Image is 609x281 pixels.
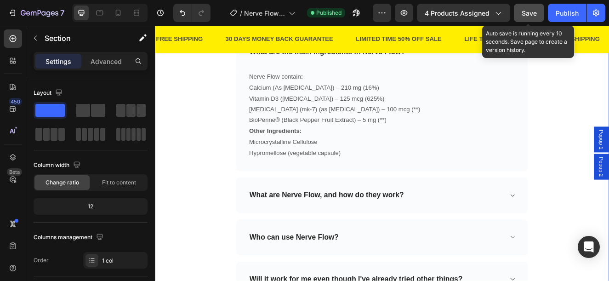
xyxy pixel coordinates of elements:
span: Popup 2 [538,160,547,184]
span: Popup 1 [538,126,547,150]
p: Microcrystalline Cellulose [114,135,437,149]
div: Rich Text Editor. Editing area: main [114,55,438,162]
p: What are Nerve Flow, and how do they work? [115,201,302,212]
div: Column width [34,159,82,172]
div: Publish [556,8,579,18]
button: 7 [4,4,68,22]
div: Layout [34,87,64,99]
p: Hypromellose (vegetable capsule) [114,149,437,162]
button: 4 products assigned [417,4,510,22]
span: / [240,8,242,18]
span: Save [522,9,537,17]
span: 4 products assigned [425,8,489,18]
div: Columns management [34,231,105,244]
div: Order [34,256,49,264]
p: Section [45,33,120,44]
div: Open Intercom Messenger [578,236,600,258]
strong: Other Ingredients: [114,124,178,132]
div: Undo/Redo [173,4,211,22]
p: Advanced [91,57,122,66]
span: Fit to content [102,178,136,187]
p: Vitamin D3 ([MEDICAL_DATA]) – 125 mcg (625%) [114,82,437,96]
div: 12 [35,200,146,213]
div: 450 [9,98,22,105]
button: Save [514,4,544,22]
div: LIMITED TIME 50% OFF SALE [243,9,349,24]
strong: : [177,58,180,66]
div: FREE SHIPPING [483,9,541,24]
div: 1 col [102,257,145,265]
span: Change ratio [46,178,79,187]
iframe: Design area [155,26,609,281]
button: Publish [548,4,586,22]
p: 7 [60,7,64,18]
p: Settings [46,57,71,66]
p: [MEDICAL_DATA] (mk-7) (as [MEDICAL_DATA]) – 100 mcg (**) [114,95,437,109]
div: LIFE TIME WARRANTY [375,9,457,24]
div: 30 DAYS MONEY BACK GUARANTEE [85,9,218,24]
p: BioPerine® (Black Pepper Fruit Extract) – 5 mg (**) [114,109,437,122]
span: Published [316,9,341,17]
span: Nerve Flow (NERVE PAIN CAPS) [244,8,285,18]
p: Who can use Nerve Flow? [115,252,223,263]
div: Beta [7,168,22,176]
p: Calcium (As [MEDICAL_DATA]) – 210 mg (16%) [114,69,437,82]
div: FREE SHIPPING [0,9,59,24]
p: Nerve Flow contain [114,56,437,69]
